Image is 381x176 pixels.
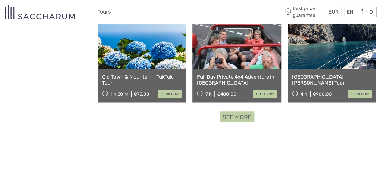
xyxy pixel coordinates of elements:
a: book now [253,90,277,98]
a: [GEOGRAPHIC_DATA][PERSON_NAME] Tour [292,74,372,86]
p: We're away right now. Please check back later! [8,11,68,15]
a: See more [220,111,254,122]
div: €900.00 [313,91,332,97]
span: Best price guarantee [283,5,324,18]
div: €75.00 [134,91,149,97]
span: 1 h 30 m [111,91,128,97]
span: 4 h [301,91,307,97]
div: EN [344,7,356,17]
span: 0 [369,9,374,15]
a: Full Day Private 4x4 Adventure in [GEOGRAPHIC_DATA] [197,74,276,86]
a: book now [348,90,372,98]
div: €480.00 [217,91,236,97]
img: 3281-7c2c6769-d4eb-44b0-bed6-48b5ed3f104e_logo_small.png [5,5,75,19]
button: Open LiveChat chat widget [69,9,77,17]
span: EUR [329,9,339,15]
span: 7 h [205,91,212,97]
a: Tours [98,8,111,16]
a: Old Town & Mountain - TukTuk Tour [102,74,182,86]
a: book now [158,90,182,98]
